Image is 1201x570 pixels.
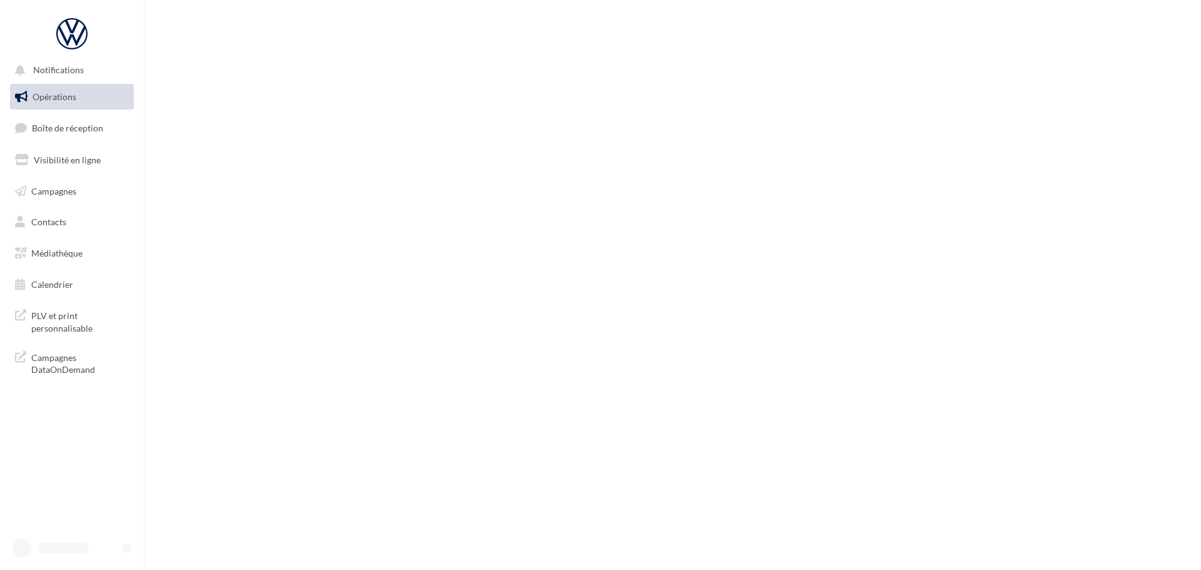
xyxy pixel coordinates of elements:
span: Contacts [31,216,66,227]
a: Boîte de réception [8,115,136,141]
span: Campagnes DataOnDemand [31,349,129,376]
a: Opérations [8,84,136,110]
a: Visibilité en ligne [8,147,136,173]
span: PLV et print personnalisable [31,307,129,334]
span: Visibilité en ligne [34,155,101,165]
span: Calendrier [31,279,73,290]
span: Notifications [33,65,84,76]
span: Campagnes [31,185,76,196]
a: Campagnes [8,178,136,205]
a: Contacts [8,209,136,235]
a: Campagnes DataOnDemand [8,344,136,381]
span: Opérations [33,91,76,102]
a: Médiathèque [8,240,136,267]
span: Boîte de réception [32,123,103,133]
span: Médiathèque [31,248,83,258]
a: Calendrier [8,272,136,298]
a: PLV et print personnalisable [8,302,136,339]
